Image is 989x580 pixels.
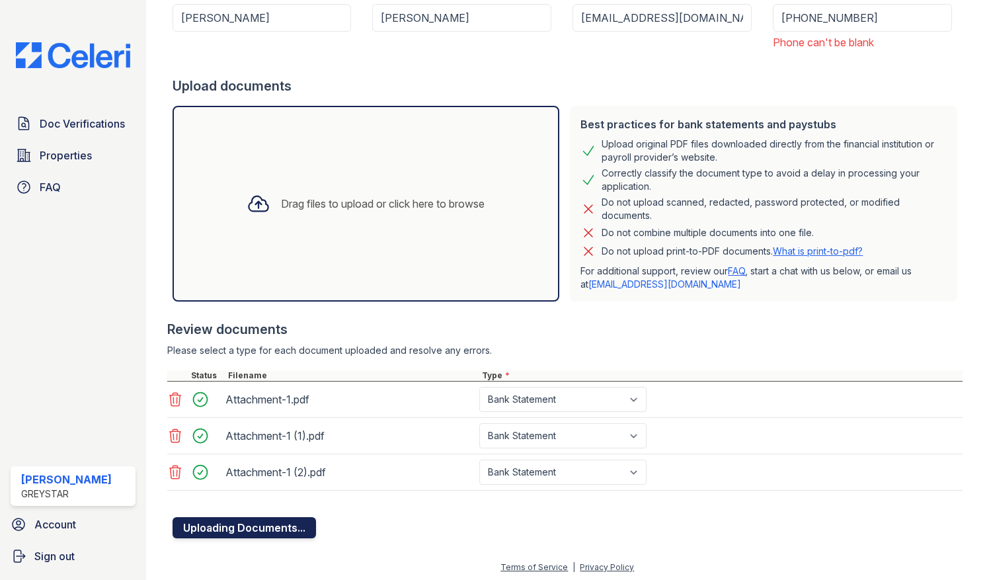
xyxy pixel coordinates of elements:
[11,110,136,137] a: Doc Verifications
[40,116,125,132] span: Doc Verifications
[5,511,141,538] a: Account
[167,320,963,339] div: Review documents
[602,196,947,222] div: Do not upload scanned, redacted, password protected, or modified documents.
[21,487,112,501] div: Greystar
[602,225,814,241] div: Do not combine multiple documents into one file.
[573,562,575,572] div: |
[11,174,136,200] a: FAQ
[281,196,485,212] div: Drag files to upload or click here to browse
[225,425,474,446] div: Attachment-1 (1).pdf
[580,116,947,132] div: Best practices for bank statements and paystubs
[40,147,92,163] span: Properties
[580,562,634,572] a: Privacy Policy
[580,265,947,291] p: For additional support, review our , start a chat with us below, or email us at
[40,179,61,195] span: FAQ
[188,370,225,381] div: Status
[5,42,141,68] img: CE_Logo_Blue-a8612792a0a2168367f1c8372b55b34899dd931a85d93a1a3d3e32e68fde9ad4.png
[479,370,963,381] div: Type
[5,543,141,569] a: Sign out
[167,344,963,357] div: Please select a type for each document uploaded and resolve any errors.
[225,389,474,410] div: Attachment-1.pdf
[173,77,963,95] div: Upload documents
[225,370,479,381] div: Filename
[773,245,863,257] a: What is print-to-pdf?
[34,517,76,532] span: Account
[11,142,136,169] a: Properties
[225,462,474,483] div: Attachment-1 (2).pdf
[728,265,745,276] a: FAQ
[588,278,741,290] a: [EMAIL_ADDRESS][DOMAIN_NAME]
[602,167,947,193] div: Correctly classify the document type to avoid a delay in processing your application.
[500,562,568,572] a: Terms of Service
[34,548,75,564] span: Sign out
[602,245,863,258] p: Do not upload print-to-PDF documents.
[21,472,112,487] div: [PERSON_NAME]
[773,34,952,50] div: Phone can't be blank
[173,517,316,538] button: Uploading Documents...
[602,138,947,164] div: Upload original PDF files downloaded directly from the financial institution or payroll provider’...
